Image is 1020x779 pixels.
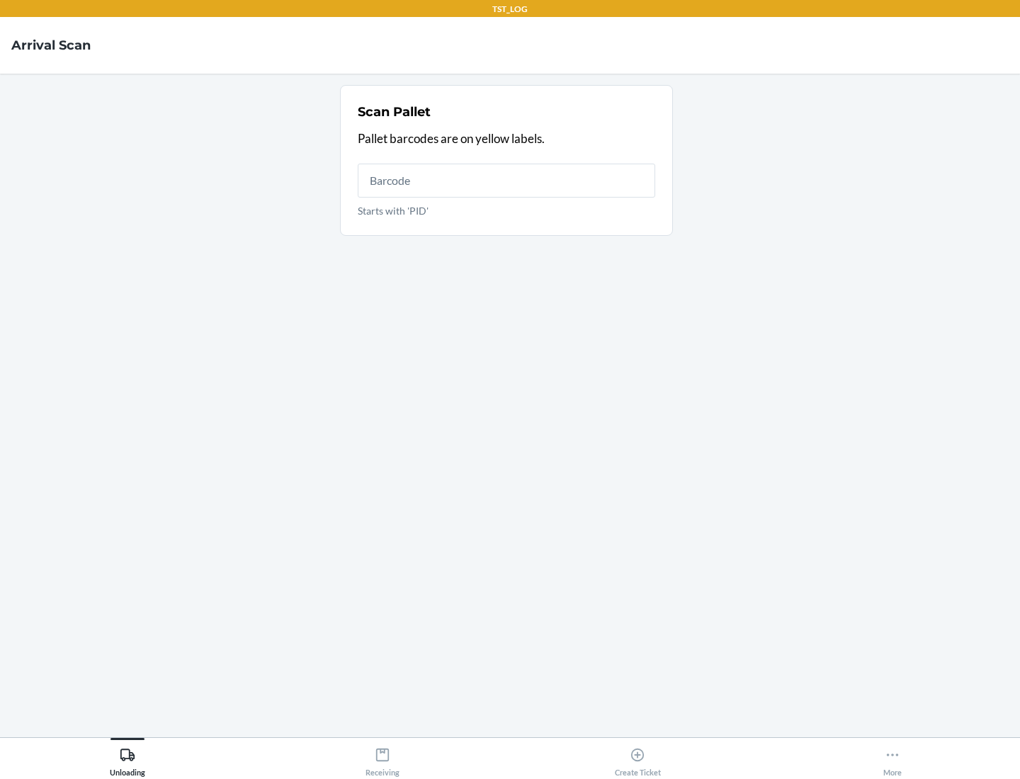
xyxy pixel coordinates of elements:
p: TST_LOG [492,3,528,16]
p: Pallet barcodes are on yellow labels. [358,130,655,148]
input: Starts with 'PID' [358,164,655,198]
div: Unloading [110,741,145,777]
p: Starts with 'PID' [358,203,655,218]
button: Create Ticket [510,738,765,777]
button: Receiving [255,738,510,777]
h4: Arrival Scan [11,36,91,55]
div: Receiving [365,741,399,777]
div: More [883,741,902,777]
button: More [765,738,1020,777]
h2: Scan Pallet [358,103,431,121]
div: Create Ticket [615,741,661,777]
